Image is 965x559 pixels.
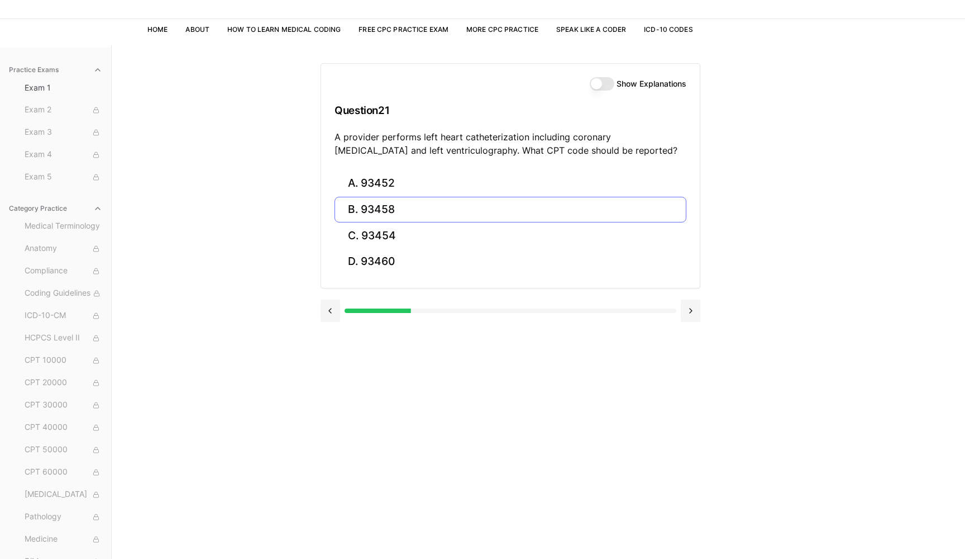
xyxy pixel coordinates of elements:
[20,262,107,280] button: Compliance
[227,25,341,34] a: How to Learn Medical Coding
[20,79,107,97] button: Exam 1
[25,489,102,501] span: [MEDICAL_DATA]
[335,222,686,249] button: C. 93454
[335,170,686,197] button: A. 93452
[20,307,107,325] button: ICD-10-CM
[20,508,107,526] button: Pathology
[335,94,686,127] h3: Question 21
[335,197,686,223] button: B. 93458
[185,25,209,34] a: About
[20,124,107,141] button: Exam 3
[20,146,107,164] button: Exam 4
[25,399,102,411] span: CPT 30000
[25,149,102,161] span: Exam 4
[466,25,538,34] a: More CPC Practice
[20,396,107,414] button: CPT 30000
[25,171,102,183] span: Exam 5
[20,240,107,258] button: Anatomy
[20,441,107,459] button: CPT 50000
[4,61,107,79] button: Practice Exams
[25,287,102,300] span: Coding Guidelines
[335,130,686,157] p: A provider performs left heart catheterization including coronary [MEDICAL_DATA] and left ventric...
[556,25,626,34] a: Speak Like a Coder
[25,82,102,93] span: Exam 1
[25,104,102,116] span: Exam 2
[25,511,102,523] span: Pathology
[25,444,102,456] span: CPT 50000
[20,463,107,481] button: CPT 60000
[20,329,107,347] button: HCPCS Level II
[359,25,448,34] a: Free CPC Practice Exam
[25,265,102,277] span: Compliance
[25,126,102,139] span: Exam 3
[25,310,102,322] span: ICD-10-CM
[20,285,107,302] button: Coding Guidelines
[617,80,686,88] label: Show Explanations
[25,466,102,479] span: CPT 60000
[25,533,102,546] span: Medicine
[335,249,686,275] button: D. 93460
[20,419,107,437] button: CPT 40000
[20,530,107,548] button: Medicine
[20,101,107,119] button: Exam 2
[20,217,107,235] button: Medical Terminology
[20,486,107,504] button: [MEDICAL_DATA]
[20,168,107,186] button: Exam 5
[25,332,102,344] span: HCPCS Level II
[644,25,692,34] a: ICD-10 Codes
[4,200,107,217] button: Category Practice
[25,421,102,434] span: CPT 40000
[147,25,168,34] a: Home
[25,243,102,255] span: Anatomy
[25,377,102,389] span: CPT 20000
[20,374,107,392] button: CPT 20000
[25,354,102,367] span: CPT 10000
[25,220,102,233] span: Medical Terminology
[20,352,107,369] button: CPT 10000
